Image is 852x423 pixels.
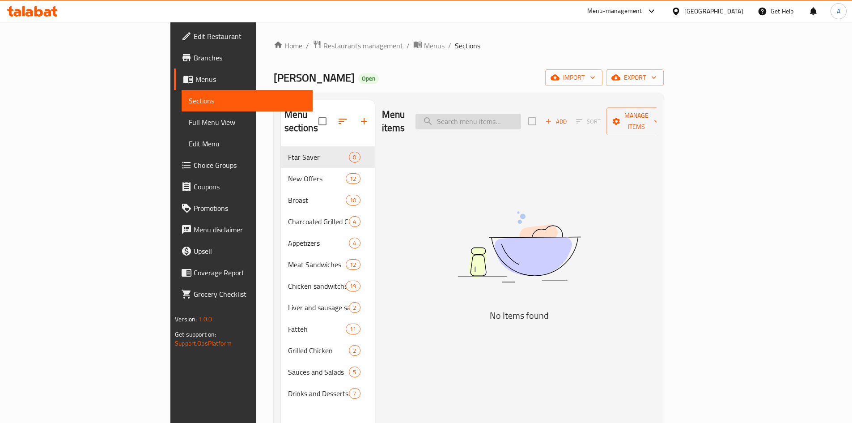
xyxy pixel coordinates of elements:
[288,302,349,313] span: Liver and sausage sandwiches
[281,340,375,361] div: Grilled Chicken2
[288,216,349,227] span: Charcoaled Grilled Chicken
[174,219,313,240] a: Menu disclaimer
[198,313,212,325] span: 1.0.0
[349,153,360,162] span: 0
[175,313,197,325] span: Version:
[174,47,313,68] a: Branches
[837,6,840,16] span: A
[194,224,305,235] span: Menu disclaimer
[544,116,568,127] span: Add
[587,6,642,17] div: Menu-management
[545,69,602,86] button: import
[182,133,313,154] a: Edit Menu
[346,259,360,270] div: items
[346,325,360,333] span: 11
[413,40,445,51] a: Menus
[552,72,595,83] span: import
[349,389,360,398] span: 7
[189,95,305,106] span: Sections
[189,138,305,149] span: Edit Menu
[358,73,379,84] div: Open
[274,40,664,51] nav: breadcrumb
[349,216,360,227] div: items
[194,289,305,299] span: Grocery Checklist
[281,146,375,168] div: Ftar Saver0
[288,281,346,291] span: Chicken sandwitchs
[349,302,360,313] div: items
[349,238,360,248] div: items
[613,72,657,83] span: export
[194,31,305,42] span: Edit Restaurant
[194,203,305,214] span: Promotions
[288,238,349,248] span: Appetizers
[281,189,375,211] div: Broast10
[542,115,570,128] span: Add item
[281,232,375,254] div: Appetizers4
[281,143,375,408] nav: Menu sections
[182,111,313,133] a: Full Menu View
[346,196,360,205] span: 10
[288,173,346,184] span: New Offers
[349,368,360,376] span: 5
[346,195,360,205] div: items
[382,108,405,135] h2: Menu items
[194,52,305,63] span: Branches
[281,318,375,340] div: Fatteh11
[448,40,451,51] li: /
[353,111,375,132] button: Add section
[174,68,313,90] a: Menus
[281,211,375,232] div: Charcoaled Grilled Chicken4
[174,176,313,197] a: Coupons
[346,324,360,334] div: items
[288,345,349,356] span: Grilled Chicken
[346,282,360,291] span: 19
[288,324,346,334] span: Fatteh
[349,303,360,312] span: 2
[684,6,743,16] div: [GEOGRAPHIC_DATA]
[288,259,346,270] span: Meat Sandwiches
[542,115,570,128] button: Add
[174,240,313,262] a: Upsell
[189,117,305,128] span: Full Menu View
[174,154,313,176] a: Choice Groups
[606,107,666,135] button: Manage items
[175,329,216,340] span: Get support on:
[281,254,375,275] div: Meat Sandwiches12
[288,152,349,162] div: Ftar Saver
[349,346,360,355] span: 2
[194,267,305,278] span: Coverage Report
[195,74,305,85] span: Menus
[313,112,332,131] span: Select all sections
[346,173,360,184] div: items
[313,40,403,51] a: Restaurants management
[288,367,349,377] span: Sauces and Salads
[274,68,355,88] span: [PERSON_NAME]
[174,283,313,305] a: Grocery Checklist
[349,345,360,356] div: items
[288,195,346,205] span: Broast
[407,40,410,51] li: /
[281,383,375,404] div: Drinks and Desserts7
[288,388,349,399] span: Drinks and Desserts
[349,152,360,162] div: items
[407,188,631,306] img: dish.svg
[614,110,659,132] span: Manage items
[175,338,232,349] a: Support.OpsPlatform
[455,40,480,51] span: Sections
[606,69,664,86] button: export
[174,197,313,219] a: Promotions
[349,218,360,226] span: 4
[281,297,375,318] div: Liver and sausage sandwiches2
[194,160,305,171] span: Choice Groups
[281,275,375,297] div: Chicken sandwitchs19
[570,115,606,128] span: Select section first
[346,175,360,183] span: 12
[281,361,375,383] div: Sauces and Salads5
